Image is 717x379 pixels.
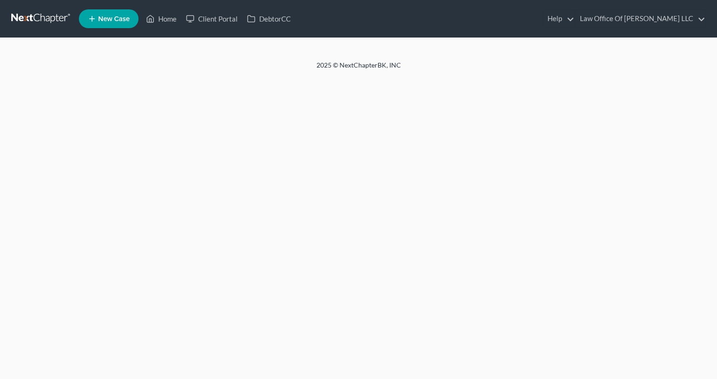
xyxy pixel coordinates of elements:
new-legal-case-button: New Case [79,9,139,28]
a: Law Office Of [PERSON_NAME] LLC [575,10,705,27]
a: Home [141,10,181,27]
a: Help [543,10,574,27]
div: 2025 © NextChapterBK, INC [91,61,626,77]
a: Client Portal [181,10,242,27]
a: DebtorCC [242,10,295,27]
